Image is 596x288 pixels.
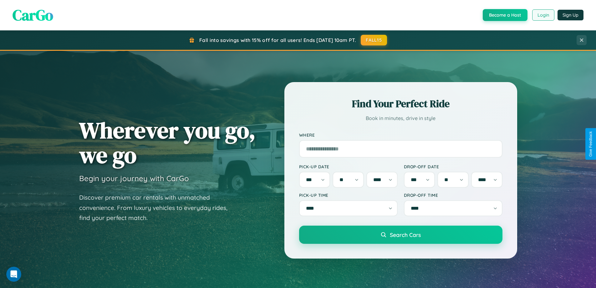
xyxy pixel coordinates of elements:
h1: Wherever you go, we go [79,118,256,167]
button: Search Cars [299,226,502,244]
label: Pick-up Time [299,192,398,198]
p: Discover premium car rentals with unmatched convenience. From luxury vehicles to everyday rides, ... [79,192,236,223]
button: Sign Up [558,10,583,20]
label: Drop-off Date [404,164,502,169]
iframe: Intercom live chat [6,267,21,282]
button: Login [532,9,554,21]
h3: Begin your journey with CarGo [79,174,189,183]
div: Give Feedback [588,131,593,157]
label: Drop-off Time [404,192,502,198]
p: Book in minutes, drive in style [299,114,502,123]
label: Where [299,132,502,138]
span: Fall into savings with 15% off for all users! Ends [DATE] 10am PT. [199,37,356,43]
button: FALL15 [361,35,387,45]
h2: Find Your Perfect Ride [299,97,502,111]
label: Pick-up Date [299,164,398,169]
span: Search Cars [390,231,421,238]
button: Become a Host [483,9,527,21]
span: CarGo [13,5,53,25]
